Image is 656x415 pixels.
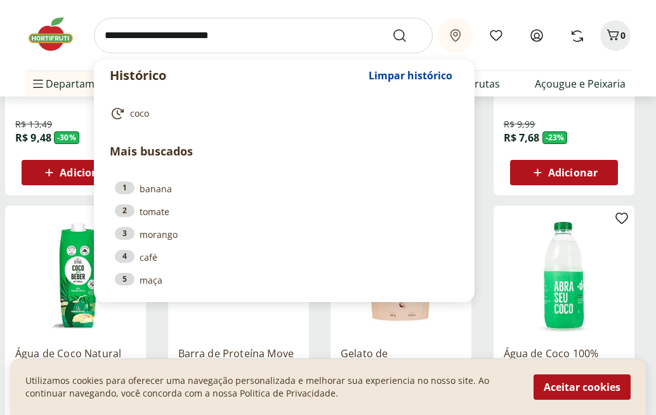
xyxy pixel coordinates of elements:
p: Mais buscados [110,143,459,160]
span: Adicionar [548,168,598,178]
span: - 23 % [542,131,568,144]
span: R$ 7,68 [504,131,540,145]
a: Água de Coco 100% Natural 1L [504,346,624,374]
span: R$ 9,48 [15,131,51,145]
a: 2tomate [115,204,454,218]
div: 4 [115,250,134,263]
a: 4café [115,250,454,264]
button: Limpar histórico [362,60,459,91]
p: Histórico [110,67,362,84]
a: Açougue e Peixaria [535,76,626,91]
span: R$ 13,49 [15,118,52,131]
a: 5maça [115,273,454,287]
a: Barra de Proteína Move [PERSON_NAME] 40g [178,346,299,374]
span: 0 [620,29,626,41]
div: 5 [115,273,134,286]
span: - 30 % [54,131,79,144]
div: 3 [115,227,134,240]
span: Adicionar [60,168,109,178]
button: Carrinho [600,20,631,51]
button: Aceitar cookies [534,374,631,400]
button: Adicionar [510,160,618,185]
img: Água de Coco Natural da Terra 1L [15,216,136,336]
a: 3morango [115,227,454,241]
img: Hortifruti [25,15,89,53]
div: 2 [115,204,134,217]
button: Menu [30,69,46,99]
div: 1 [115,181,134,194]
span: coco [130,107,149,120]
a: Água de Coco Natural da Terra 1L [15,346,136,374]
p: Utilizamos cookies para oferecer uma navegação personalizada e melhorar sua experiencia no nosso ... [25,374,518,400]
a: Gelato de [PERSON_NAME] di Latte 490ml [341,346,461,374]
input: search [94,18,433,53]
img: Água de Coco 100% Natural 1L [504,216,624,336]
a: coco [110,106,454,121]
span: Limpar histórico [369,70,452,81]
span: Departamentos [30,69,122,99]
a: 1banana [115,181,454,195]
button: Submit Search [392,28,423,43]
span: R$ 9,99 [504,118,535,131]
button: Adicionar [22,160,129,185]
